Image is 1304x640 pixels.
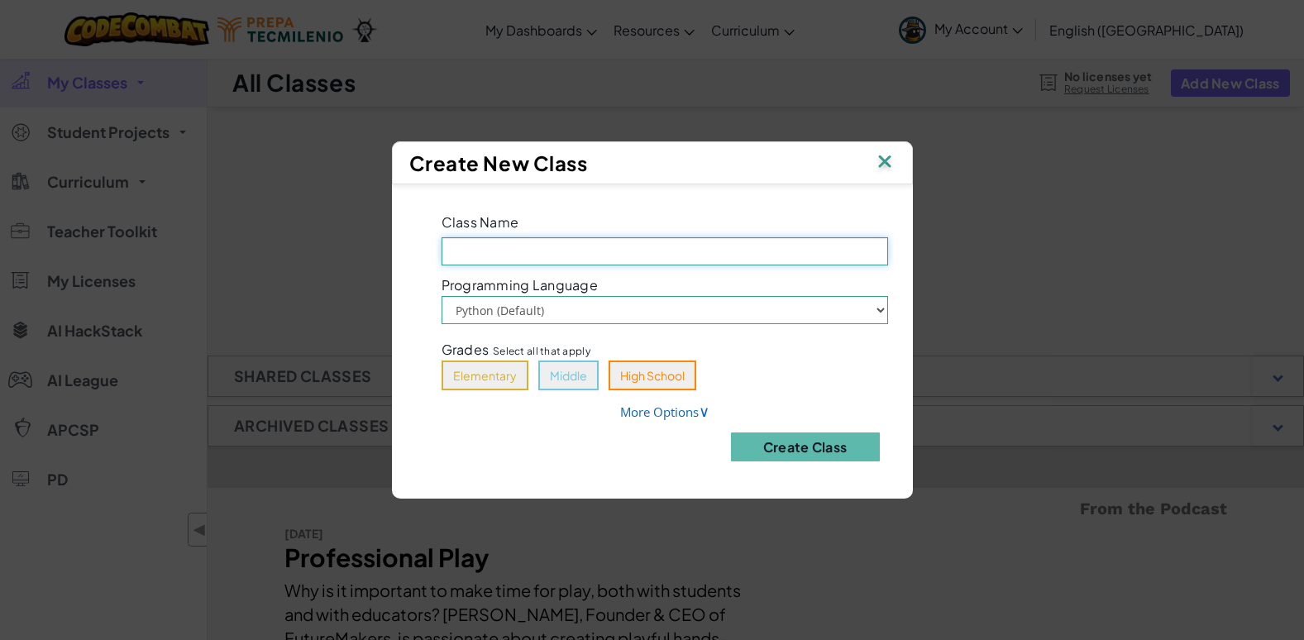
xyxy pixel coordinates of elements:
[699,401,709,421] span: ∨
[409,150,588,175] span: Create New Class
[874,150,896,175] img: IconClose.svg
[442,213,519,231] span: Class Name
[620,404,709,420] a: More Options
[731,432,880,461] button: Create Class
[609,361,696,390] button: High School
[493,343,590,359] span: Select all that apply
[538,361,599,390] button: Middle
[442,361,528,390] button: Elementary
[442,278,598,292] span: Programming Language
[442,341,490,358] span: Grades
